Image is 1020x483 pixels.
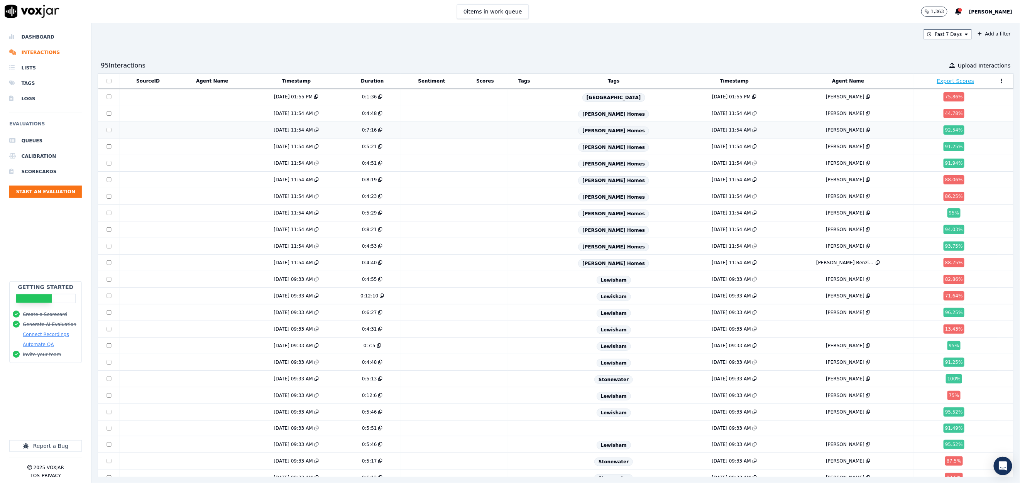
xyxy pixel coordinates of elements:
div: [DATE] 11:54 AM [712,243,751,249]
div: 88.06 % [944,175,964,184]
div: 0:12:10 [360,293,378,299]
button: Connect Recordings [23,331,69,338]
div: [DATE] 09:33 AM [712,475,751,481]
div: 82.5 % [945,473,963,482]
div: 94.03 % [944,225,964,234]
div: [PERSON_NAME] [826,94,864,100]
div: [DATE] 09:33 AM [712,425,751,431]
div: [DATE] 11:54 AM [712,110,751,117]
button: TOS [30,473,39,479]
div: [PERSON_NAME] [826,160,864,166]
div: 0:7:16 [362,127,377,133]
span: Lewisham [597,409,631,417]
div: [DATE] 09:33 AM [274,392,313,399]
div: 91.25 % [944,358,964,367]
div: 0:5:46 [362,409,377,415]
div: 0:4:40 [362,260,377,266]
div: 0:1:36 [362,94,377,100]
div: [DATE] 09:33 AM [712,376,751,382]
button: 0items in work queue [457,4,529,19]
div: [DATE] 11:54 AM [274,260,313,266]
button: Tags [608,78,619,84]
div: [PERSON_NAME] [826,177,864,183]
div: 0:8:21 [362,226,377,233]
span: [PERSON_NAME] [969,9,1012,15]
div: [DATE] 09:33 AM [274,376,313,382]
div: [DATE] 11:54 AM [712,210,751,216]
li: Queues [9,133,82,149]
div: [PERSON_NAME] [826,127,864,133]
button: Privacy [42,473,61,479]
div: [DATE] 09:33 AM [712,326,751,332]
div: [DATE] 09:33 AM [274,343,313,349]
button: Timestamp [282,78,311,84]
span: Stonewater [594,458,633,466]
div: [DATE] 11:54 AM [712,144,751,150]
a: Scorecards [9,164,82,179]
div: 13.43 % [944,324,964,334]
div: [DATE] 11:54 AM [712,127,751,133]
div: [DATE] 11:54 AM [274,160,313,166]
div: [DATE] 11:54 AM [712,193,751,199]
div: [DATE] 11:54 AM [712,226,751,233]
span: [PERSON_NAME] Homes [578,176,649,185]
div: [DATE] 11:54 AM [274,210,313,216]
button: Duration [361,78,384,84]
div: [PERSON_NAME] [826,359,864,365]
div: 93.75 % [944,241,964,251]
span: [PERSON_NAME] Homes [578,226,649,235]
div: [DATE] 11:54 AM [712,260,751,266]
div: [DATE] 11:54 AM [712,160,751,166]
button: Scores [477,78,494,84]
li: Dashboard [9,29,82,45]
button: 1,363 [921,7,947,17]
div: 75.86 % [944,92,964,101]
div: [PERSON_NAME] [826,193,864,199]
div: [PERSON_NAME] [826,409,864,415]
div: [DATE] 11:54 AM [274,193,313,199]
div: 86.25 % [944,192,964,201]
button: Create a Scorecard [23,311,67,317]
div: 100 % [946,374,962,383]
div: [DATE] 09:33 AM [274,441,313,448]
span: Stonewater [594,474,633,483]
div: [DATE] 01:55 PM [712,94,751,100]
div: 91.25 % [944,142,964,151]
div: 0:4:55 [362,276,377,282]
div: [DATE] 11:54 AM [274,144,313,150]
div: [PERSON_NAME] [826,392,864,399]
div: 0:4:31 [362,326,377,332]
span: [PERSON_NAME] Homes [578,160,649,168]
button: Generate AI Evaluation [23,321,76,328]
li: Logs [9,91,82,106]
a: Calibration [9,149,82,164]
div: 75 % [947,391,961,400]
div: 0:6:12 [362,475,377,481]
div: 0:5:29 [362,210,377,216]
div: [PERSON_NAME] [826,243,864,249]
div: [PERSON_NAME] [826,343,864,349]
span: [PERSON_NAME] Homes [578,209,649,218]
div: [PERSON_NAME] [826,226,864,233]
span: Lewisham [597,342,631,351]
span: [PERSON_NAME] Homes [578,259,649,268]
div: [DATE] 11:54 AM [712,177,751,183]
div: [DATE] 09:33 AM [274,425,313,431]
button: Agent Name [832,78,864,84]
div: [DATE] 09:33 AM [274,458,313,464]
div: [DATE] 09:33 AM [274,326,313,332]
div: 95.52 % [944,407,964,417]
div: 92.54 % [944,125,964,135]
div: [DATE] 11:54 AM [274,177,313,183]
div: [DATE] 09:33 AM [712,343,751,349]
button: Start an Evaluation [9,186,82,198]
span: Lewisham [597,392,631,400]
div: 0:4:48 [362,110,377,117]
div: [DATE] 09:33 AM [712,409,751,415]
span: [PERSON_NAME] Homes [578,110,649,118]
div: 95 % [947,208,961,218]
div: 0:7:5 [364,343,376,349]
a: Lists [9,60,82,76]
div: [PERSON_NAME] [826,210,864,216]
